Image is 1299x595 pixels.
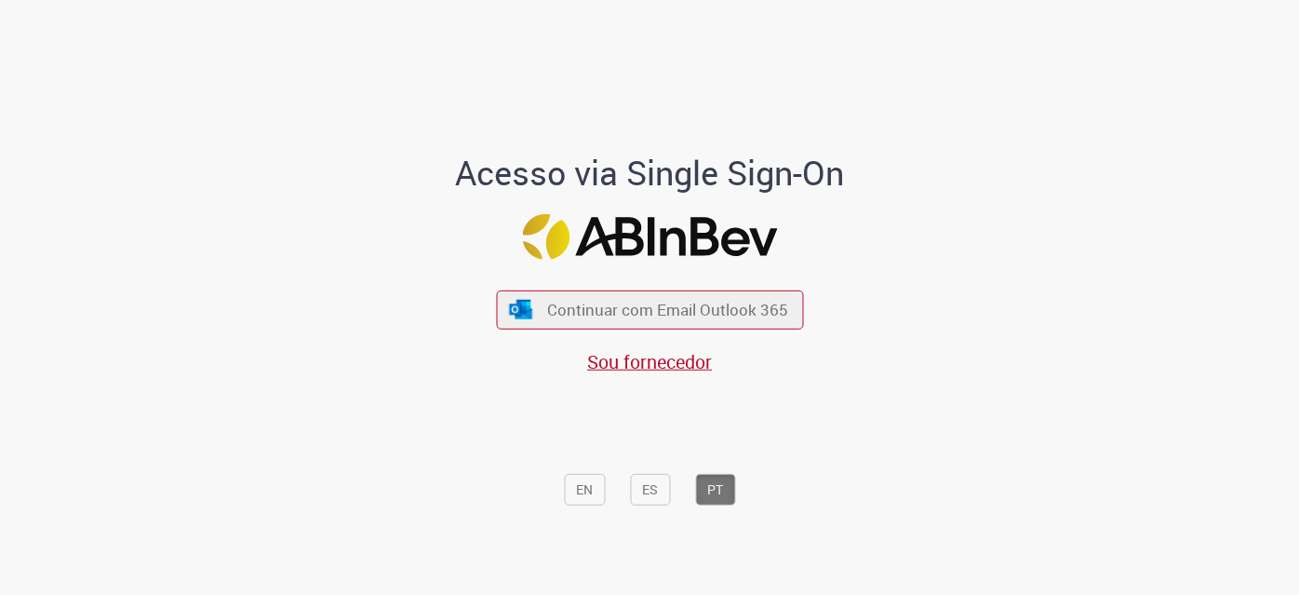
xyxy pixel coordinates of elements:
img: ícone Azure/Microsoft 360 [508,300,534,319]
a: Sou fornecedor [587,348,712,373]
button: ES [630,474,670,506]
span: Continuar com Email Outlook 365 [547,299,788,320]
button: EN [564,474,605,506]
button: PT [695,474,735,506]
img: Logo ABInBev [522,213,777,259]
h1: Acesso via Single Sign-On [392,155,908,192]
button: ícone Azure/Microsoft 360 Continuar com Email Outlook 365 [496,291,803,329]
